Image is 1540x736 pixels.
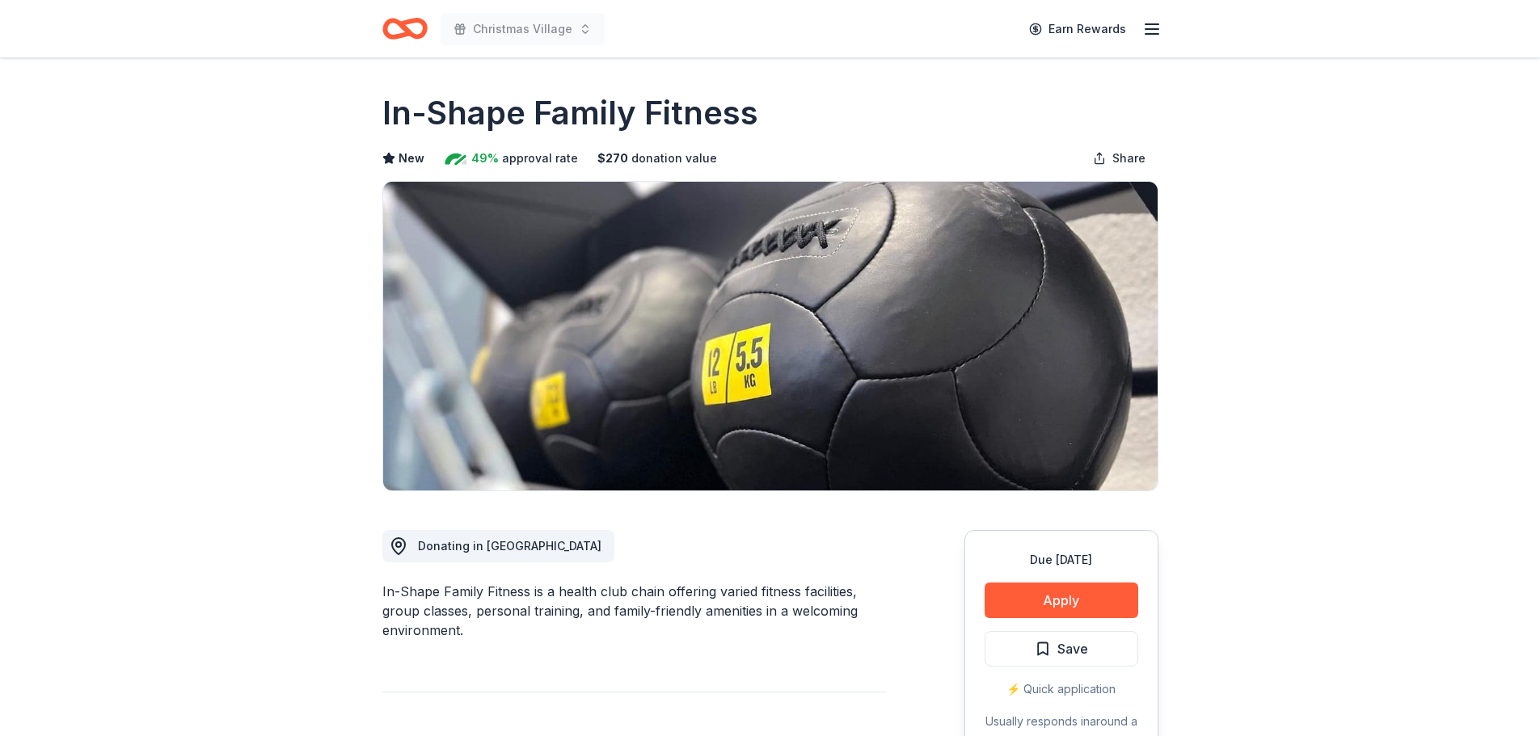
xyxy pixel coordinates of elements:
h1: In-Shape Family Fitness [382,90,758,136]
button: Share [1080,142,1158,175]
button: Save [985,631,1138,667]
span: 49% [471,149,499,168]
div: Due [DATE] [985,550,1138,570]
span: Christmas Village [473,19,572,39]
span: approval rate [502,149,578,168]
span: New [399,149,424,168]
div: In-Shape Family Fitness is a health club chain offering varied fitness facilities, group classes,... [382,582,887,640]
span: donation value [631,149,717,168]
button: Christmas Village [441,13,605,45]
div: ⚡️ Quick application [985,679,1138,699]
span: Share [1112,149,1146,168]
button: Apply [985,582,1138,618]
span: Donating in [GEOGRAPHIC_DATA] [418,539,601,553]
a: Earn Rewards [1019,15,1136,44]
span: $ 270 [597,149,628,168]
a: Home [382,10,428,48]
img: Image for In-Shape Family Fitness [383,182,1158,490]
span: Save [1057,638,1088,659]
